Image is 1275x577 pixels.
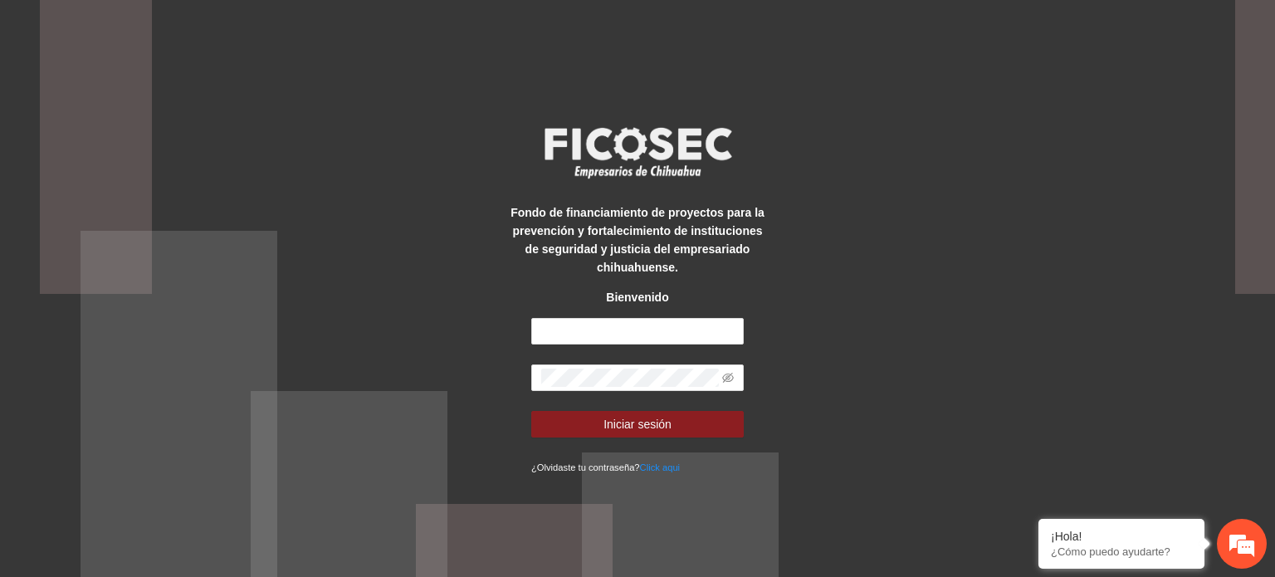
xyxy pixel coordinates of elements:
strong: Fondo de financiamiento de proyectos para la prevención y fortalecimiento de instituciones de seg... [510,206,765,274]
p: ¿Cómo puedo ayudarte? [1051,545,1192,558]
strong: Bienvenido [606,291,668,304]
button: Iniciar sesión [531,411,744,438]
small: ¿Olvidaste tu contraseña? [531,462,680,472]
span: Iniciar sesión [603,415,672,433]
img: logo [534,122,741,183]
span: eye-invisible [722,372,734,384]
div: ¡Hola! [1051,530,1192,543]
a: Click aqui [640,462,681,472]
